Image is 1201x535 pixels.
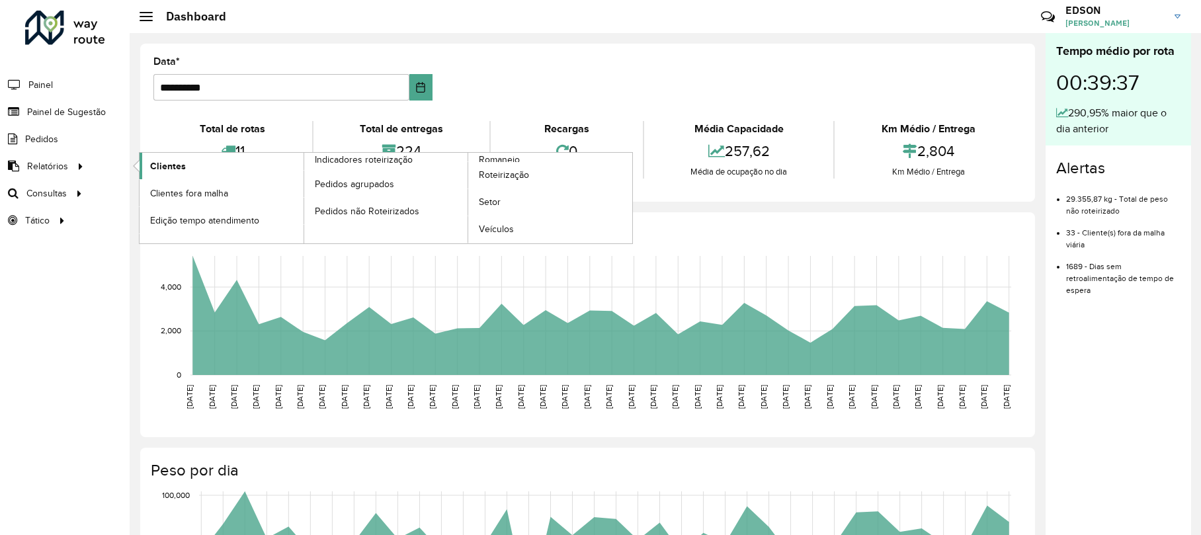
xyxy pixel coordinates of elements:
a: Clientes fora malha [140,180,304,206]
li: 33 - Cliente(s) fora da malha viária [1066,217,1180,251]
text: 2,000 [161,327,181,335]
span: Relatórios [27,159,68,173]
label: Data [153,54,180,69]
text: [DATE] [583,385,591,409]
text: [DATE] [274,385,282,409]
span: Pedidos agrupados [315,177,394,191]
text: 0 [177,370,181,379]
a: Clientes [140,153,304,179]
text: [DATE] [604,385,613,409]
span: Painel [28,78,53,92]
a: Indicadores roteirização [140,153,468,243]
div: Média Capacidade [647,121,831,137]
li: 1689 - Dias sem retroalimentação de tempo de espera [1066,251,1180,296]
div: 257,62 [647,137,831,165]
a: Edição tempo atendimento [140,207,304,233]
div: Km Médio / Entrega [838,121,1018,137]
text: [DATE] [472,385,481,409]
a: Pedidos não Roteirizados [304,198,468,224]
div: Total de rotas [157,121,309,137]
text: [DATE] [384,385,393,409]
text: [DATE] [340,385,349,409]
button: Choose Date [409,74,432,101]
text: [DATE] [958,385,966,409]
div: Km Médio / Entrega [838,165,1018,179]
text: [DATE] [870,385,878,409]
a: Veículos [468,216,632,243]
text: [DATE] [715,385,724,409]
text: [DATE] [406,385,415,409]
a: Pedidos agrupados [304,171,468,197]
text: [DATE] [671,385,679,409]
text: [DATE] [229,385,238,409]
text: [DATE] [296,385,304,409]
a: Contato Rápido [1034,3,1062,31]
text: [DATE] [517,385,525,409]
text: [DATE] [317,385,326,409]
span: Romaneio [479,153,520,167]
h4: Peso por dia [151,461,1022,480]
text: [DATE] [891,385,900,409]
text: [DATE] [450,385,459,409]
li: 29.355,87 kg - Total de peso não roteirizado [1066,183,1180,217]
text: 4,000 [161,282,181,291]
text: [DATE] [693,385,702,409]
div: Média de ocupação no dia [647,165,831,179]
span: Indicadores roteirização [315,153,413,167]
h4: Alertas [1056,159,1180,178]
a: Romaneio [304,153,633,243]
text: [DATE] [251,385,260,409]
div: Tempo médio por rota [1056,42,1180,60]
text: [DATE] [627,385,636,409]
span: Painel de Sugestão [27,105,106,119]
span: [PERSON_NAME] [1065,17,1165,29]
a: Setor [468,189,632,216]
text: [DATE] [759,385,768,409]
span: Veículos [479,222,514,236]
span: Clientes [150,159,186,173]
div: 290,95% maior que o dia anterior [1056,105,1180,137]
text: [DATE] [649,385,657,409]
span: Setor [479,195,501,209]
div: 0 [494,137,640,165]
text: [DATE] [1002,385,1011,409]
span: Pedidos não Roteirizados [315,204,419,218]
text: [DATE] [825,385,834,409]
div: 00:39:37 [1056,60,1180,105]
div: 224 [317,137,487,165]
span: Roteirização [479,168,529,182]
text: [DATE] [185,385,194,409]
text: [DATE] [560,385,569,409]
text: [DATE] [847,385,856,409]
span: Clientes fora malha [150,186,228,200]
span: Pedidos [25,132,58,146]
text: [DATE] [737,385,745,409]
text: [DATE] [913,385,922,409]
div: Total de entregas [317,121,487,137]
text: [DATE] [428,385,436,409]
text: [DATE] [538,385,547,409]
div: 11 [157,137,309,165]
div: 2,804 [838,137,1018,165]
text: [DATE] [803,385,811,409]
text: [DATE] [494,385,503,409]
text: [DATE] [362,385,370,409]
h2: Dashboard [153,9,226,24]
span: Consultas [26,186,67,200]
text: [DATE] [979,385,988,409]
span: Tático [25,214,50,227]
a: Roteirização [468,162,632,188]
span: Edição tempo atendimento [150,214,259,227]
text: [DATE] [208,385,216,409]
div: Recargas [494,121,640,137]
text: [DATE] [781,385,790,409]
h3: EDSON [1065,4,1165,17]
text: [DATE] [936,385,944,409]
text: 100,000 [162,491,190,499]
